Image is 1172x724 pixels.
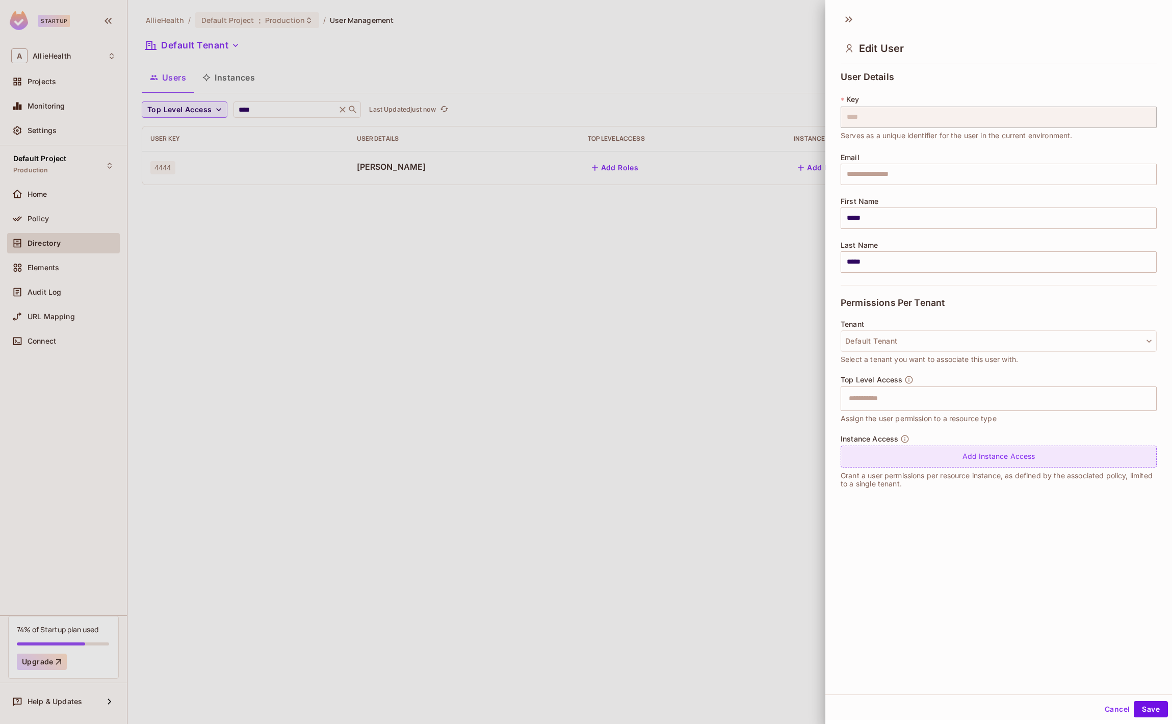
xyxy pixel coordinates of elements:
[841,130,1073,141] span: Serves as a unique identifier for the user in the current environment.
[841,153,860,162] span: Email
[1134,701,1168,717] button: Save
[841,320,864,328] span: Tenant
[841,435,898,443] span: Instance Access
[1101,701,1134,717] button: Cancel
[841,472,1157,488] p: Grant a user permissions per resource instance, as defined by the associated policy, limited to a...
[846,95,859,104] span: Key
[841,376,902,384] span: Top Level Access
[841,197,879,205] span: First Name
[841,330,1157,352] button: Default Tenant
[1151,397,1153,399] button: Open
[841,413,997,424] span: Assign the user permission to a resource type
[859,42,904,55] span: Edit User
[841,354,1018,365] span: Select a tenant you want to associate this user with.
[841,241,878,249] span: Last Name
[841,446,1157,468] div: Add Instance Access
[841,72,894,82] span: User Details
[841,298,945,308] span: Permissions Per Tenant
